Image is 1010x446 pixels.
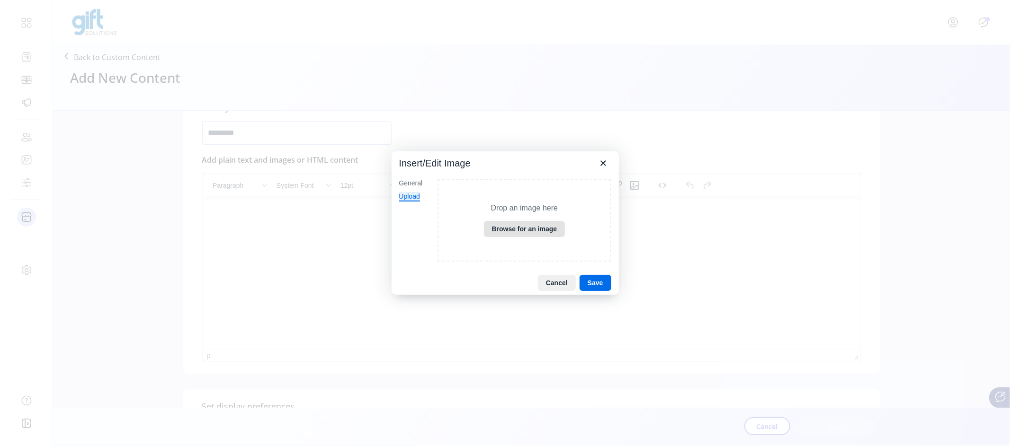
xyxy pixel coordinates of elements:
div: General [399,179,423,188]
p: Drop an image here [491,203,558,213]
button: Save [580,275,611,291]
div: Insert/Edit Image [399,157,471,169]
div: Upload [399,192,420,201]
button: Browse for an image [484,221,565,237]
button: Cancel [538,275,576,291]
button: Close [595,155,611,171]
